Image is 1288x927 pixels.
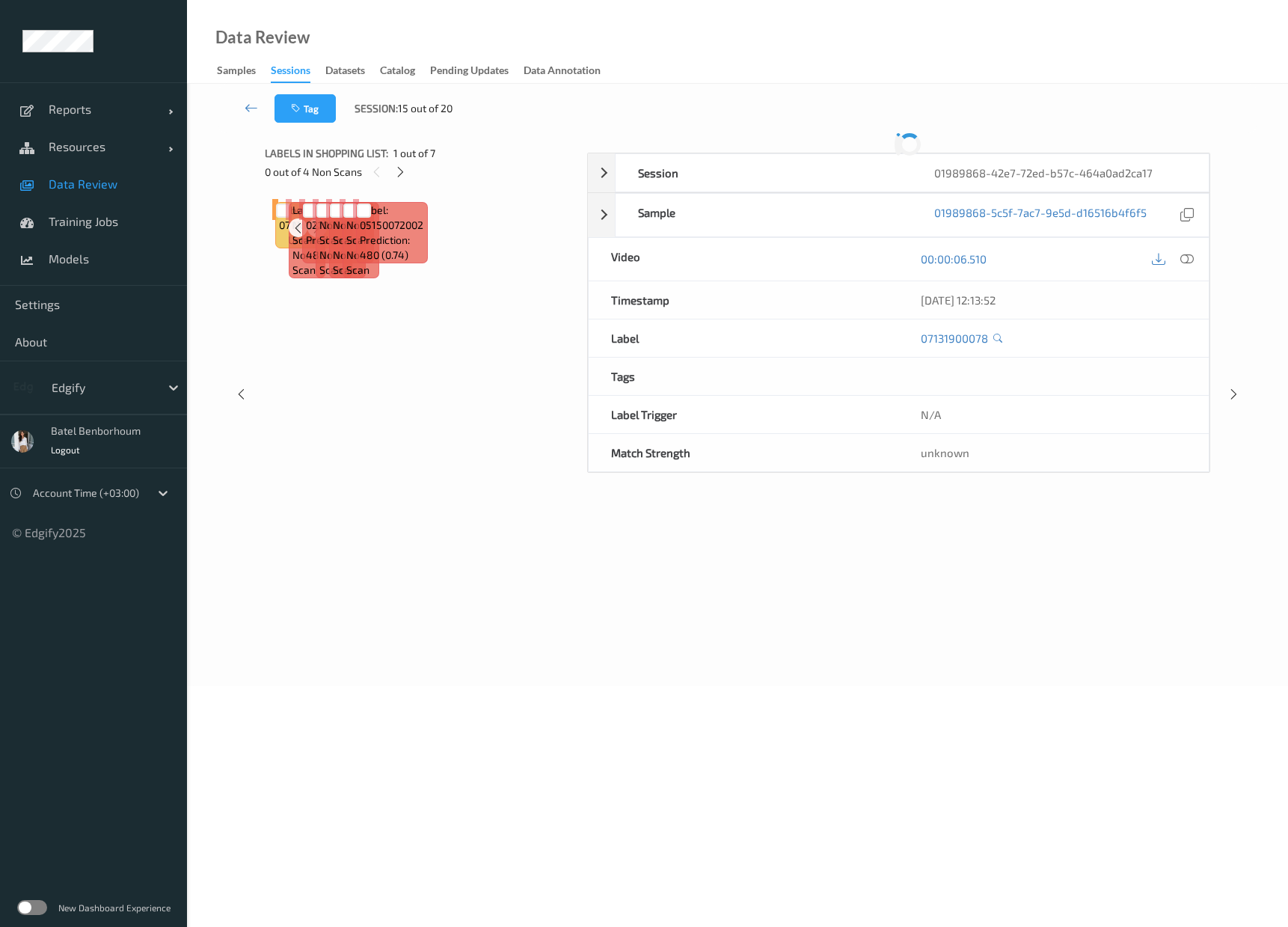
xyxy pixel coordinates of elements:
div: Session [616,154,913,192]
div: Sessions [271,63,310,83]
div: Match Strength [589,434,899,471]
a: Pending Updates [430,61,524,82]
div: Tags [589,358,899,395]
span: non-scan [333,248,361,278]
div: unknown [921,445,1186,460]
div: Pending Updates [430,63,509,82]
a: Samples [217,61,271,82]
span: Label: Non-Scan [346,203,375,248]
div: Label [589,319,899,357]
div: 0 out of 4 Non Scans [265,162,577,181]
div: Sample01989868-5c5f-7ac7-9e5d-d16516b4f6f5 [588,193,1209,237]
span: Prediction: 480 (0.809) [306,233,369,263]
div: Samples [217,63,256,82]
div: Catalog [380,63,415,82]
a: Sessions [271,61,325,83]
span: Label: 05150072002 [360,203,423,233]
span: Label: Non-Scan [292,203,321,248]
span: 1 out of 7 [393,146,435,161]
div: 01989868-42e7-72ed-b57c-464a0ad2ca17 [912,154,1209,192]
a: 01989868-5c5f-7ac7-9e5d-d16516b4f6f5 [934,205,1147,225]
span: non-scan [292,248,321,278]
a: Datasets [325,61,380,82]
div: Label Trigger [589,396,899,433]
a: 00:00:06.510 [921,251,987,266]
div: Video [589,238,899,281]
a: Data Annotation [524,61,616,82]
span: unknown [288,233,333,248]
div: N/A [898,396,1209,433]
span: Labels in shopping list: [265,146,388,161]
a: Catalog [380,61,430,82]
span: non-scan [346,248,375,278]
a: 07131900078 [921,331,988,346]
div: Sample [616,194,913,236]
div: Datasets [325,63,365,82]
span: Session: [355,101,398,116]
span: Label: Non-Scan [319,203,348,248]
span: 15 out of 20 [398,101,453,116]
div: Session01989868-42e7-72ed-b57c-464a0ad2ca17 [588,153,1209,192]
div: [DATE] 12:13:52 [921,293,1186,308]
div: Timestamp [589,281,899,319]
span: non-scan [319,248,348,278]
div: Data Review [215,30,310,45]
button: Tag [275,94,336,123]
span: Label: Non-Scan [333,203,361,248]
span: Prediction: 480 (0.74) [360,233,423,263]
div: Data Annotation [524,63,601,82]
